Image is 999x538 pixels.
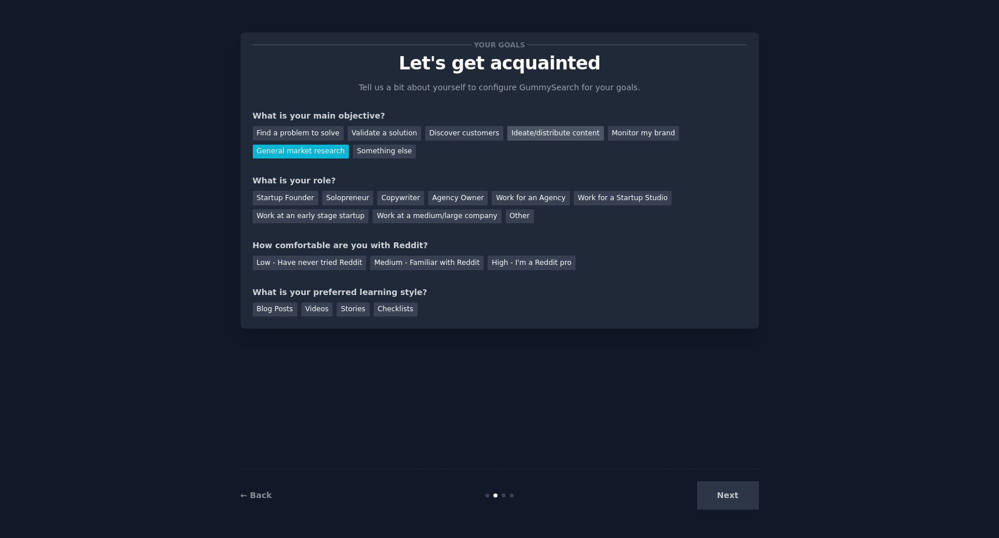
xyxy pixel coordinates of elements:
p: Tell us a bit about yourself to configure GummySearch for your goals. [354,82,646,94]
div: What is your main objective? [253,110,747,122]
div: Startup Founder [253,191,318,205]
div: Ideate/distribute content [507,126,603,141]
div: Stories [337,303,369,317]
div: How comfortable are you with Reddit? [253,239,747,252]
div: Solopreneur [322,191,373,205]
div: What is your role? [253,175,747,187]
div: Work at a medium/large company [373,209,501,224]
div: Monitor my brand [608,126,679,141]
div: Find a problem to solve [253,126,344,141]
div: Checklists [374,303,418,317]
div: Blog Posts [253,303,297,317]
div: What is your preferred learning style? [253,286,747,299]
div: Discover customers [425,126,503,141]
div: Something else [353,145,416,159]
div: Work for an Agency [492,191,569,205]
div: Low - Have never tried Reddit [253,256,366,270]
span: Your goals [472,39,528,51]
a: ← Back [241,491,272,500]
div: Medium - Familiar with Reddit [370,256,484,270]
div: Work at an early stage startup [253,209,369,224]
div: General market research [253,145,349,159]
div: High - I'm a Reddit pro [488,256,576,270]
p: Let's get acquainted [253,53,747,73]
div: Videos [301,303,333,317]
div: Validate a solution [348,126,421,141]
div: Agency Owner [428,191,488,205]
div: Other [506,209,534,224]
div: Copywriter [377,191,424,205]
div: Work for a Startup Studio [574,191,672,205]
